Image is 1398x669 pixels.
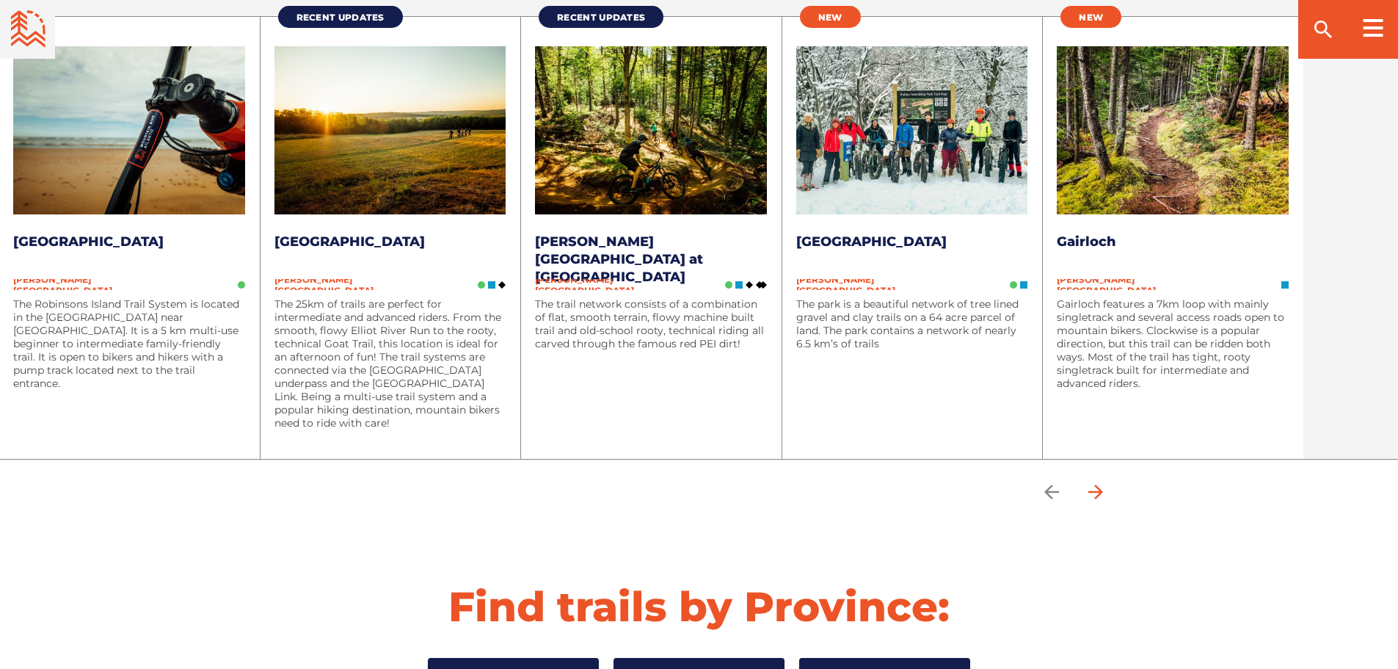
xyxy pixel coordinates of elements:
img: Blue Square [735,281,743,289]
ion-icon: arrow forward [1085,481,1107,503]
span: New [1079,12,1103,23]
a: [GEOGRAPHIC_DATA] [274,234,425,250]
span: [PERSON_NAME][GEOGRAPHIC_DATA] [1057,274,1212,296]
span: Recent Updates [557,12,645,23]
span: [PERSON_NAME][GEOGRAPHIC_DATA] [274,274,429,296]
img: Black Diamond [746,281,753,289]
a: [PERSON_NAME][GEOGRAPHIC_DATA] at [GEOGRAPHIC_DATA] [535,234,703,285]
ion-icon: arrow back [1041,481,1063,503]
a: Recent Updates [539,6,663,28]
img: Blue Square [488,281,495,289]
a: [GEOGRAPHIC_DATA] [796,234,947,250]
a: New [800,6,861,28]
img: Double Black DIamond [756,281,767,289]
span: Recent Updates [296,12,385,23]
span: [PERSON_NAME][GEOGRAPHIC_DATA] [796,274,951,296]
img: Green Circle [725,281,732,289]
img: Blue Square [1281,281,1289,289]
p: The trail network consists of a combination of flat, smooth terrain, flowy machine built trail an... [535,297,767,350]
p: The Robinsons Island Trail System is located in the [GEOGRAPHIC_DATA] near [GEOGRAPHIC_DATA]. It ... [13,297,245,390]
p: The park is a beautiful network of tree lined gravel and clay trails on a 64 acre parcel of land.... [796,297,1028,350]
span: [PERSON_NAME][GEOGRAPHIC_DATA] [535,274,690,296]
ion-icon: search [1311,18,1335,41]
p: The 25km of trails are perfect for intermediate and advanced riders. From the smooth, flowy Ellio... [274,297,506,430]
img: Green Circle [238,281,245,289]
a: Recent Updates [278,6,403,28]
h2: Find trails by Province: [288,581,1110,632]
span: New [818,12,842,23]
img: Black Diamond [498,281,506,289]
a: New [1060,6,1121,28]
img: Green Circle [478,281,485,289]
p: Gairloch features a 7km loop with mainly singletrack and several access roads open to mountain bi... [1057,297,1289,390]
a: [GEOGRAPHIC_DATA] [13,234,164,250]
a: Gairloch [1057,234,1116,250]
span: [PERSON_NAME][GEOGRAPHIC_DATA] [13,274,168,296]
img: Blue Square [1020,281,1027,289]
img: Green Circle [1010,281,1017,289]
